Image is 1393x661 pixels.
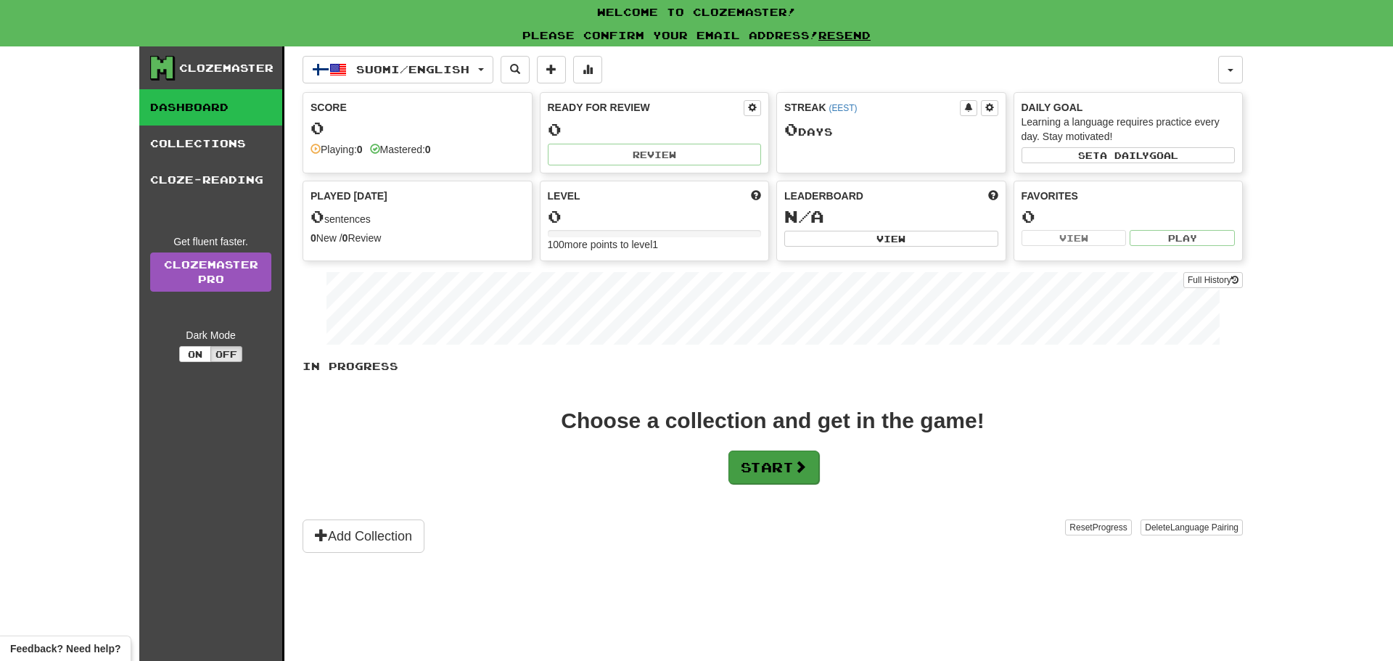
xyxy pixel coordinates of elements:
div: Clozemaster [179,61,274,75]
button: DeleteLanguage Pairing [1141,520,1243,535]
button: Start [728,451,819,484]
button: More stats [573,56,602,83]
div: 0 [311,119,525,137]
button: On [179,346,211,362]
div: Choose a collection and get in the game! [561,410,984,432]
div: 0 [548,208,762,226]
button: Full History [1183,272,1243,288]
div: 0 [1022,208,1236,226]
div: New / Review [311,231,525,245]
span: This week in points, UTC [988,189,998,203]
span: a daily [1100,150,1149,160]
span: Played [DATE] [311,189,387,203]
div: Learning a language requires practice every day. Stay motivated! [1022,115,1236,144]
span: Suomi / English [356,63,469,75]
span: 0 [784,119,798,139]
strong: 0 [357,144,363,155]
p: In Progress [303,359,1243,374]
strong: 0 [311,232,316,244]
a: (EEST) [829,103,857,113]
div: Ready for Review [548,100,744,115]
button: Suomi/English [303,56,493,83]
div: 100 more points to level 1 [548,237,762,252]
div: Daily Goal [1022,100,1236,115]
div: Get fluent faster. [150,234,271,249]
span: Level [548,189,580,203]
div: Favorites [1022,189,1236,203]
div: Streak [784,100,960,115]
span: N/A [784,206,824,226]
button: Add Collection [303,520,424,553]
a: Cloze-Reading [139,162,282,198]
div: Score [311,100,525,115]
div: sentences [311,208,525,226]
span: Language Pairing [1170,522,1238,533]
button: Seta dailygoal [1022,147,1236,163]
div: 0 [548,120,762,139]
button: Play [1130,230,1235,246]
div: Mastered: [370,142,431,157]
a: Dashboard [139,89,282,126]
span: Leaderboard [784,189,863,203]
span: Progress [1093,522,1127,533]
button: ResetProgress [1065,520,1131,535]
div: Playing: [311,142,363,157]
button: Review [548,144,762,165]
div: Day s [784,120,998,139]
span: Score more points to level up [751,189,761,203]
strong: 0 [425,144,431,155]
button: Add sentence to collection [537,56,566,83]
button: Off [210,346,242,362]
div: Dark Mode [150,328,271,342]
strong: 0 [342,232,348,244]
button: Search sentences [501,56,530,83]
a: Resend [818,29,871,41]
span: 0 [311,206,324,226]
span: Open feedback widget [10,641,120,656]
a: ClozemasterPro [150,253,271,292]
button: View [1022,230,1127,246]
a: Collections [139,126,282,162]
button: View [784,231,998,247]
